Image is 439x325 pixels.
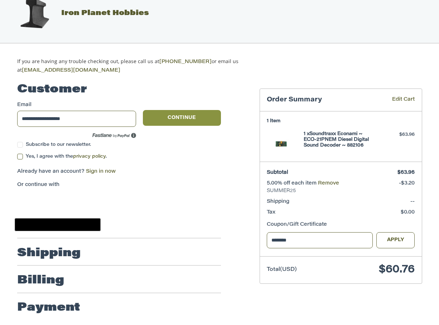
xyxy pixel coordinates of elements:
[267,118,415,124] h3: 1 Item
[73,154,106,159] a: privacy policy
[17,168,221,176] p: Already have an account?
[399,181,415,186] span: -$3.20
[401,210,415,215] span: $0.00
[267,181,318,186] span: 5.00% off each item
[159,59,212,64] a: [PHONE_NUMBER]
[318,181,339,186] a: Remove
[17,181,221,189] p: Or continue with
[17,273,64,288] h2: Billing
[376,232,415,248] button: Apply
[22,68,120,73] a: [EMAIL_ADDRESS][DOMAIN_NAME]
[267,232,373,248] input: Gift Certificate or Coupon Code
[379,264,415,275] span: $60.76
[15,218,101,231] button: Google Pay
[9,10,149,17] a: Iron Planet Hobbies
[378,131,415,138] div: $63.96
[267,221,415,229] div: Coupon/Gift Certificate
[267,267,297,272] span: Total (USD)
[17,82,87,97] h2: Customer
[17,246,81,261] h2: Shipping
[15,196,68,209] iframe: PayPal-paypal
[267,210,275,215] span: Tax
[17,101,136,109] label: Email
[26,142,91,147] span: Subscribe to our newsletter.
[76,196,129,209] iframe: PayPal-paylater
[267,199,289,204] span: Shipping
[86,169,116,174] a: Sign in now
[267,187,415,195] span: SUMMER25
[143,110,221,126] button: Continue
[26,154,107,159] span: Yes, I agree with the .
[372,96,415,104] a: Edit Cart
[304,131,376,149] h4: 1 x Soundtraxx Econami ~ ECO-21PNEM Diesel Digital Sound Decoder ~ 882106
[410,199,415,204] span: --
[17,301,80,315] h2: Payment
[17,57,249,75] p: If you are having any trouble checking out, please call us at or email us at
[397,170,415,175] span: $63.96
[267,96,372,104] h3: Order Summary
[267,170,288,175] span: Subtotal
[61,10,149,17] span: Iron Planet Hobbies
